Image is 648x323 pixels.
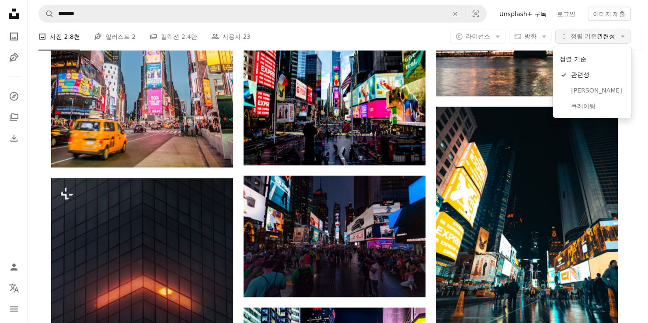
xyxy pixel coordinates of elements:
span: 큐레이팅 [571,102,624,111]
span: [PERSON_NAME] [571,86,624,95]
span: 관련성 [571,32,615,41]
div: 정렬 기준관련성 [553,47,631,118]
div: 정렬 기준 [556,51,628,67]
span: 관련성 [571,71,624,79]
button: 정렬 기준관련성 [555,30,631,44]
span: 정렬 기준 [571,33,597,40]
